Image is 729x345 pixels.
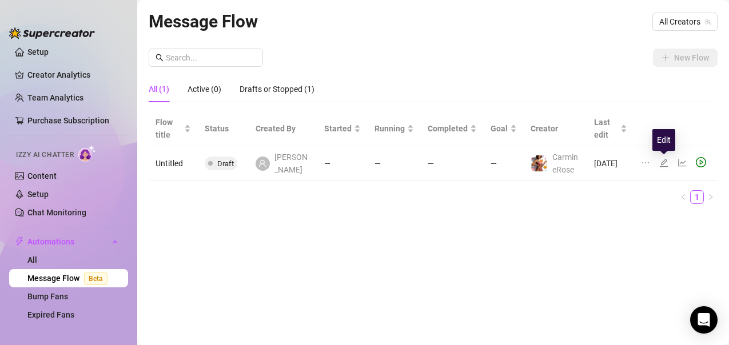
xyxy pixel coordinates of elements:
img: logo-BBDzfeDw.svg [9,27,95,39]
td: — [368,146,421,181]
a: Setup [27,190,49,199]
th: Last edit [587,111,634,146]
span: Draft [217,159,234,168]
a: All [27,255,37,264]
span: Automations [27,232,109,251]
span: left [680,194,687,200]
span: user [258,159,266,167]
span: Flow title [156,116,182,141]
button: right [704,190,718,204]
a: Chat Monitoring [27,208,86,217]
th: Started [317,111,368,146]
a: Setup [27,47,49,57]
span: Started [324,122,352,135]
a: Bump Fans [27,292,68,301]
td: — [421,146,484,181]
div: Drafts or Stopped (1) [240,83,314,95]
span: Last edit [594,116,618,141]
span: play-circle [696,157,706,167]
a: 1 [691,191,703,203]
span: [PERSON_NAME] [274,151,311,176]
th: Completed [421,111,484,146]
img: CarmineRose [531,155,547,171]
li: Next Page [704,190,718,204]
span: CarmineRose [552,153,578,174]
td: — [317,146,368,181]
a: Expired Fans [27,310,74,319]
a: Team Analytics [27,93,83,102]
span: right [707,194,714,200]
td: — [484,146,524,181]
div: Open Intercom Messenger [690,306,718,334]
span: Goal [491,122,508,135]
td: Untitled [149,146,198,181]
span: team [704,18,711,25]
span: Completed [428,122,468,135]
li: Previous Page [676,190,690,204]
th: Status [198,111,249,146]
li: 1 [690,190,704,204]
input: Search... [166,51,256,64]
span: thunderbolt [15,237,24,246]
th: Created By [249,111,318,146]
span: All Creators [659,13,711,30]
th: Running [368,111,421,146]
a: Message FlowBeta [27,274,112,283]
span: edit [659,158,668,167]
td: [DATE] [587,146,634,181]
img: AI Chatter [78,145,96,162]
span: line-chart [678,158,687,167]
span: Running [375,122,405,135]
a: Purchase Subscription [27,111,119,130]
a: Creator Analytics [27,66,119,84]
span: Beta [84,272,107,285]
div: Edit [652,129,675,151]
button: left [676,190,690,204]
div: All (1) [149,83,169,95]
a: Content [27,171,57,180]
article: Message Flow [149,8,258,35]
th: Flow title [149,111,198,146]
th: Creator [524,111,587,146]
span: search [156,54,164,62]
th: Goal [484,111,524,146]
div: Active (0) [188,83,221,95]
button: New Flow [653,49,718,67]
span: ellipsis [641,158,650,167]
span: Izzy AI Chatter [16,150,74,161]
